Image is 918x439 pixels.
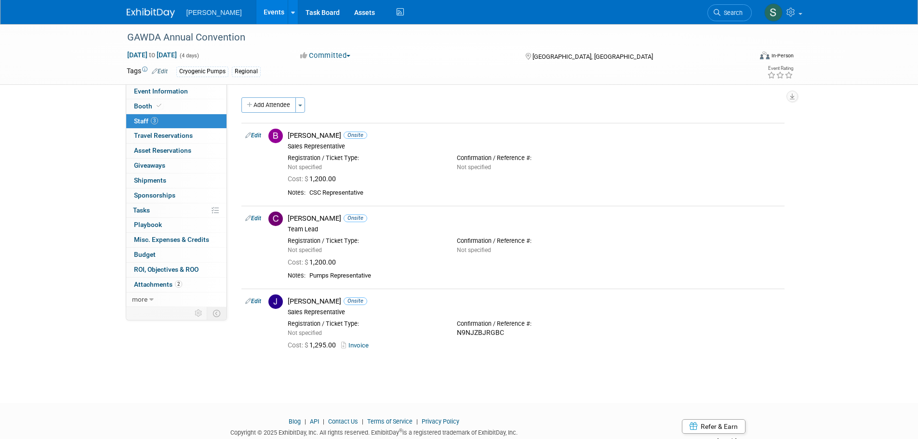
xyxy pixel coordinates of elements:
[344,297,367,305] span: Onsite
[302,418,308,425] span: |
[134,266,199,273] span: ROI, Objectives & ROO
[414,418,420,425] span: |
[764,3,783,22] img: Skye Tuinei
[457,320,612,328] div: Confirmation / Reference #:
[126,233,226,247] a: Misc. Expenses & Credits
[126,203,226,218] a: Tasks
[157,103,161,108] i: Booth reservation complete
[126,248,226,262] a: Budget
[344,214,367,222] span: Onsite
[288,308,781,316] div: Sales Representative
[297,51,354,61] button: Committed
[309,189,781,197] div: CSC Representative
[341,342,373,349] a: Invoice
[682,419,745,434] a: Refer & Earn
[133,206,150,214] span: Tasks
[126,99,226,114] a: Booth
[399,428,402,433] sup: ®
[134,251,156,258] span: Budget
[771,52,794,59] div: In-Person
[179,53,199,59] span: (4 days)
[232,67,261,77] div: Regional
[151,117,158,124] span: 3
[241,97,296,113] button: Add Attendee
[126,188,226,203] a: Sponsorships
[134,176,166,184] span: Shipments
[268,294,283,309] img: J.jpg
[328,418,358,425] a: Contact Us
[320,418,327,425] span: |
[344,132,367,139] span: Onsite
[147,51,157,59] span: to
[309,272,781,280] div: Pumps Representative
[268,212,283,226] img: C.jpg
[134,146,191,154] span: Asset Reservations
[288,341,309,349] span: Cost: $
[767,66,793,71] div: Event Rating
[126,84,226,99] a: Event Information
[134,191,175,199] span: Sponsorships
[186,9,242,16] span: [PERSON_NAME]
[288,154,442,162] div: Registration / Ticket Type:
[457,329,612,337] div: N9NJZBJRGBC
[126,129,226,143] a: Travel Reservations
[126,159,226,173] a: Giveaways
[245,215,261,222] a: Edit
[310,418,319,425] a: API
[132,295,147,303] span: more
[126,173,226,188] a: Shipments
[288,175,309,183] span: Cost: $
[760,52,770,59] img: Format-Inperson.png
[367,418,412,425] a: Terms of Service
[134,221,162,228] span: Playbook
[720,9,743,16] span: Search
[288,247,322,253] span: Not specified
[124,29,737,46] div: GAWDA Annual Convention
[127,66,168,77] td: Tags
[422,418,459,425] a: Privacy Policy
[288,214,781,223] div: [PERSON_NAME]
[457,164,491,171] span: Not specified
[127,51,177,59] span: [DATE] [DATE]
[127,8,175,18] img: ExhibitDay
[288,164,322,171] span: Not specified
[245,298,261,305] a: Edit
[245,132,261,139] a: Edit
[126,263,226,277] a: ROI, Objectives & ROO
[134,87,188,95] span: Event Information
[457,237,612,245] div: Confirmation / Reference #:
[134,236,209,243] span: Misc. Expenses & Credits
[134,161,165,169] span: Giveaways
[134,117,158,125] span: Staff
[289,418,301,425] a: Blog
[288,330,322,336] span: Not specified
[288,143,781,150] div: Sales Representative
[190,307,207,319] td: Personalize Event Tab Strip
[288,258,340,266] span: 1,200.00
[288,272,306,279] div: Notes:
[532,53,653,60] span: [GEOGRAPHIC_DATA], [GEOGRAPHIC_DATA]
[288,320,442,328] div: Registration / Ticket Type:
[127,426,622,437] div: Copyright © 2025 ExhibitDay, Inc. All rights reserved. ExhibitDay is a registered trademark of Ex...
[457,154,612,162] div: Confirmation / Reference #:
[288,131,781,140] div: [PERSON_NAME]
[288,189,306,197] div: Notes:
[207,307,226,319] td: Toggle Event Tabs
[359,418,366,425] span: |
[126,114,226,129] a: Staff3
[176,67,228,77] div: Cryogenic Pumps
[134,102,163,110] span: Booth
[288,226,781,233] div: Team Lead
[134,132,193,139] span: Travel Reservations
[288,237,442,245] div: Registration / Ticket Type:
[288,258,309,266] span: Cost: $
[175,280,182,288] span: 2
[152,68,168,75] a: Edit
[288,341,340,349] span: 1,295.00
[126,293,226,307] a: more
[126,218,226,232] a: Playbook
[126,278,226,292] a: Attachments2
[288,297,781,306] div: [PERSON_NAME]
[695,50,794,65] div: Event Format
[707,4,752,21] a: Search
